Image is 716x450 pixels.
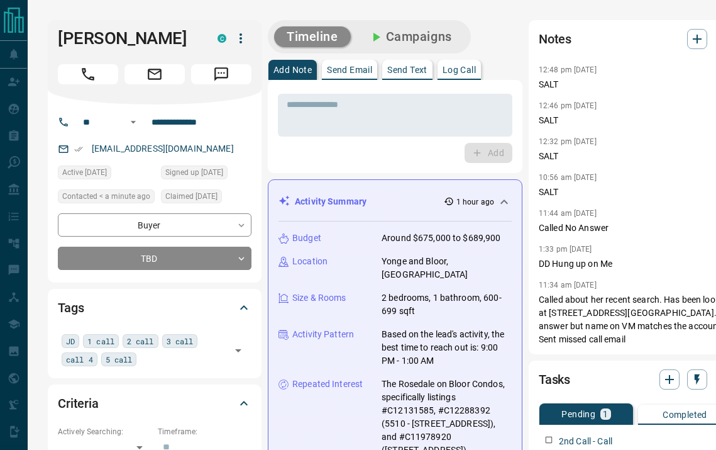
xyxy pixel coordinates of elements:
[559,435,612,448] p: 2nd Call - Call
[274,26,351,47] button: Timeline
[58,393,99,413] h2: Criteria
[356,26,465,47] button: Campaigns
[229,342,247,359] button: Open
[382,255,512,281] p: Yonge and Bloor, [GEOGRAPHIC_DATA]
[58,64,118,84] span: Call
[74,145,83,154] svg: Email Verified
[382,291,512,318] p: 2 bedrooms, 1 bathroom, 600-699 sqft
[292,378,363,391] p: Repeated Interest
[327,65,372,74] p: Send Email
[382,232,501,245] p: Around $675,000 to $689,900
[278,190,512,213] div: Activity Summary1 hour ago
[539,101,597,110] p: 12:46 pm [DATE]
[456,196,494,208] p: 1 hour ago
[127,335,154,347] span: 2 call
[87,335,114,347] span: 1 call
[161,166,251,183] div: Sat Jun 28 2025
[58,298,84,318] h2: Tags
[58,247,251,270] div: TBD
[539,173,597,182] p: 10:56 am [DATE]
[191,64,251,84] span: Message
[66,335,75,347] span: JD
[124,64,185,84] span: Email
[126,115,141,130] button: Open
[292,291,346,305] p: Size & Rooms
[292,232,321,245] p: Budget
[295,195,366,208] p: Activity Summary
[58,213,251,237] div: Buyer
[161,189,251,207] div: Wed Jul 09 2025
[539,281,597,290] p: 11:34 am [DATE]
[539,29,571,49] h2: Notes
[603,410,608,419] p: 1
[58,166,155,183] div: Thu Jul 31 2025
[62,190,150,203] span: Contacted < a minute ago
[387,65,427,74] p: Send Text
[539,65,597,74] p: 12:48 pm [DATE]
[66,353,93,366] span: call 4
[92,143,234,154] a: [EMAIL_ADDRESS][DOMAIN_NAME]
[663,410,707,419] p: Completed
[58,28,199,48] h1: [PERSON_NAME]
[561,410,595,419] p: Pending
[58,189,155,207] div: Wed Aug 13 2025
[539,369,570,390] h2: Tasks
[382,328,512,368] p: Based on the lead's activity, the best time to reach out is: 9:00 PM - 1:00 AM
[165,166,223,179] span: Signed up [DATE]
[292,328,354,341] p: Activity Pattern
[62,166,107,179] span: Active [DATE]
[58,426,151,437] p: Actively Searching:
[218,34,226,43] div: condos.ca
[58,388,251,419] div: Criteria
[273,65,312,74] p: Add Note
[158,426,251,437] p: Timeframe:
[167,335,194,347] span: 3 call
[58,293,251,323] div: Tags
[292,255,328,268] p: Location
[165,190,218,203] span: Claimed [DATE]
[539,245,592,254] p: 1:33 pm [DATE]
[443,65,476,74] p: Log Call
[106,353,133,366] span: 5 call
[539,137,597,146] p: 12:32 pm [DATE]
[539,209,597,218] p: 11:44 am [DATE]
